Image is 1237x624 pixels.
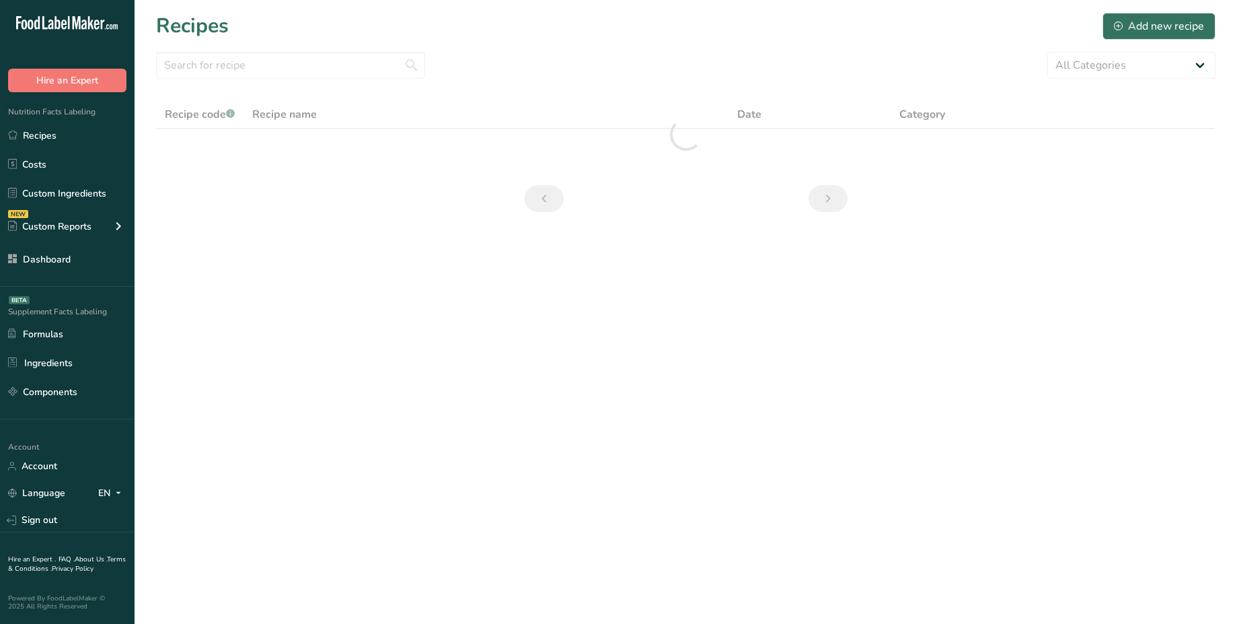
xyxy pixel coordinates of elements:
[8,555,56,564] a: Hire an Expert .
[8,219,91,234] div: Custom Reports
[59,555,75,564] a: FAQ .
[8,594,126,611] div: Powered By FoodLabelMaker © 2025 All Rights Reserved
[1114,18,1204,34] div: Add new recipe
[156,11,229,41] h1: Recipes
[8,210,28,218] div: NEW
[8,555,126,574] a: Terms & Conditions .
[9,296,30,304] div: BETA
[8,481,65,505] a: Language
[809,185,848,212] a: Next page
[156,52,425,79] input: Search for recipe
[525,185,564,212] a: Previous page
[1102,13,1215,40] button: Add new recipe
[98,485,126,501] div: EN
[75,555,107,564] a: About Us .
[8,69,126,92] button: Hire an Expert
[52,564,93,574] a: Privacy Policy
